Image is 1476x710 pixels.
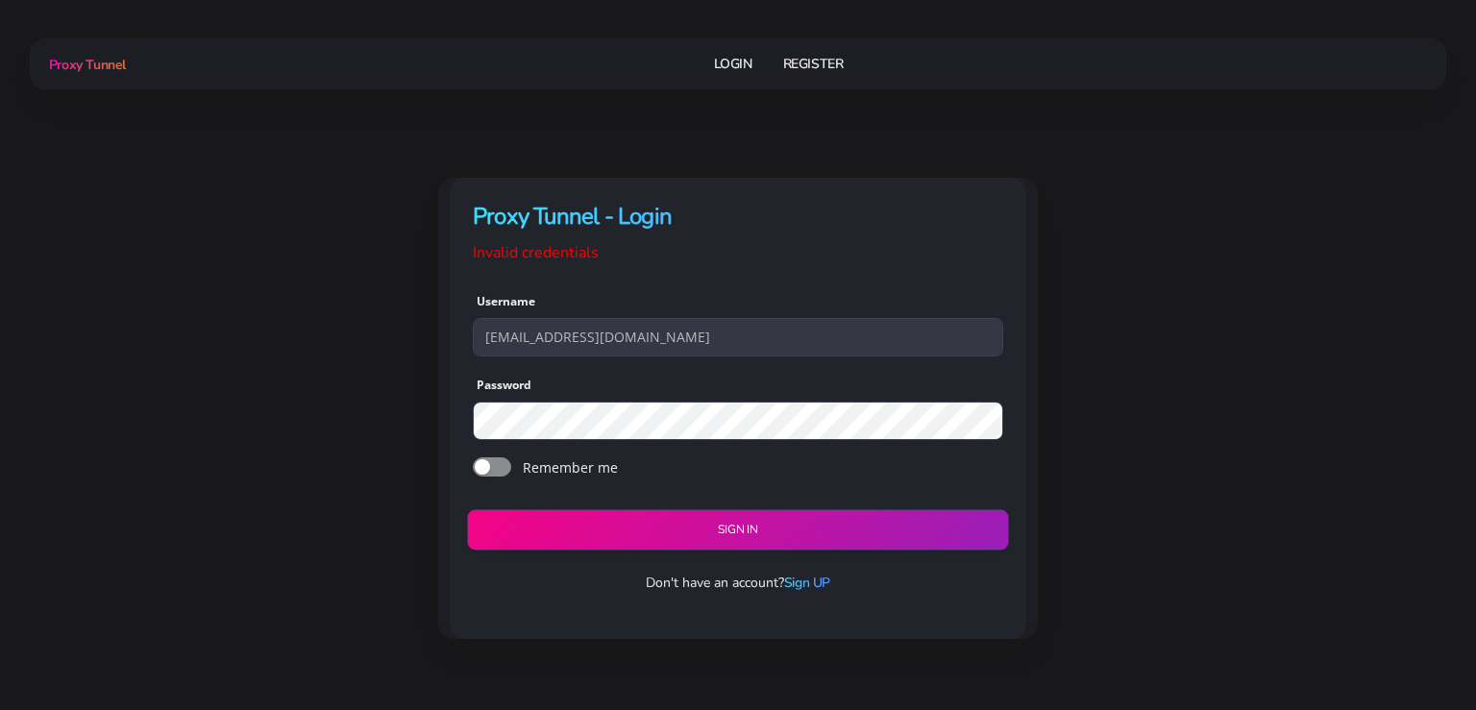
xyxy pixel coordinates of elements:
[477,377,531,394] label: Password
[467,510,1008,551] button: Sign in
[457,573,1019,593] p: Don't have an account?
[477,293,535,310] label: Username
[784,574,830,592] a: Sign UP
[783,46,844,82] a: Register
[473,242,599,263] span: Invalid credentials
[473,318,1003,356] input: Username
[45,49,126,80] a: Proxy Tunnel
[49,56,126,74] span: Proxy Tunnel
[1383,617,1452,686] iframe: Webchat Widget
[714,46,752,82] a: Login
[473,201,1003,233] h4: Proxy Tunnel - Login
[523,457,618,477] label: Remember me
